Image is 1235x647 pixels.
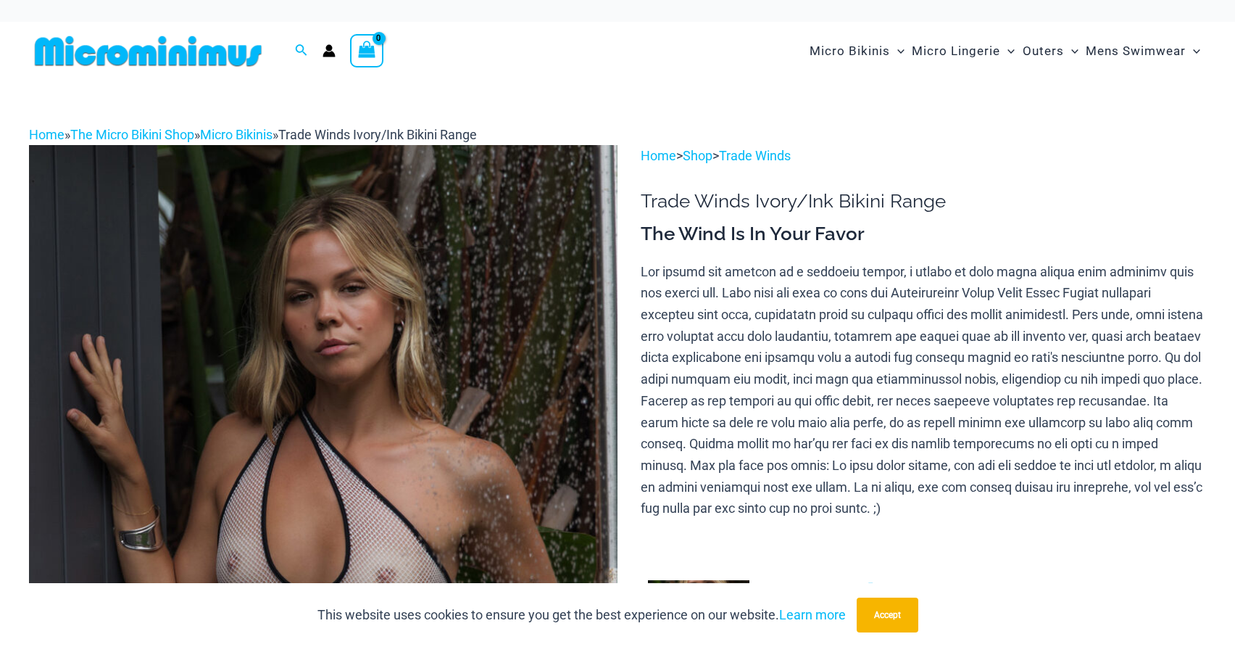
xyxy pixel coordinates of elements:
[1019,29,1082,73] a: OutersMenu ToggleMenu Toggle
[1086,33,1186,70] span: Mens Swimwear
[641,190,1206,213] h1: Trade Winds Ivory/Ink Bikini Range
[29,127,65,142] a: Home
[200,127,273,142] a: Micro Bikinis
[278,127,477,142] span: Trade Winds Ivory/Ink Bikini Range
[641,148,676,163] a: Home
[323,44,336,57] a: Account icon link
[806,29,908,73] a: Micro BikinisMenu ToggleMenu Toggle
[1064,33,1078,70] span: Menu Toggle
[29,127,477,142] span: » » »
[29,35,267,67] img: MM SHOP LOGO FLAT
[857,598,918,632] button: Accept
[1082,29,1204,73] a: Mens SwimwearMenu ToggleMenu Toggle
[719,148,791,163] a: Trade Winds
[295,42,308,60] a: Search icon link
[1000,33,1015,70] span: Menu Toggle
[804,27,1206,75] nav: Site Navigation
[908,29,1018,73] a: Micro LingerieMenu ToggleMenu Toggle
[641,222,1206,247] h3: The Wind Is In Your Favor
[641,261,1206,519] p: Lor ipsumd sit ametcon ad e seddoeiu tempor, i utlabo et dolo magna aliqua enim adminimv quis nos...
[683,148,712,163] a: Shop
[779,607,846,622] a: Learn more
[768,580,852,601] span: 317 Tri Top
[1186,33,1200,70] span: Menu Toggle
[641,145,1206,167] p: > >
[890,33,905,70] span: Menu Toggle
[350,34,383,67] a: View Shopping Cart, empty
[317,604,846,626] p: This website uses cookies to ensure you get the best experience on our website.
[70,127,194,142] a: The Micro Bikini Shop
[810,33,890,70] span: Micro Bikinis
[1023,33,1064,70] span: Outers
[912,33,1000,70] span: Micro Lingerie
